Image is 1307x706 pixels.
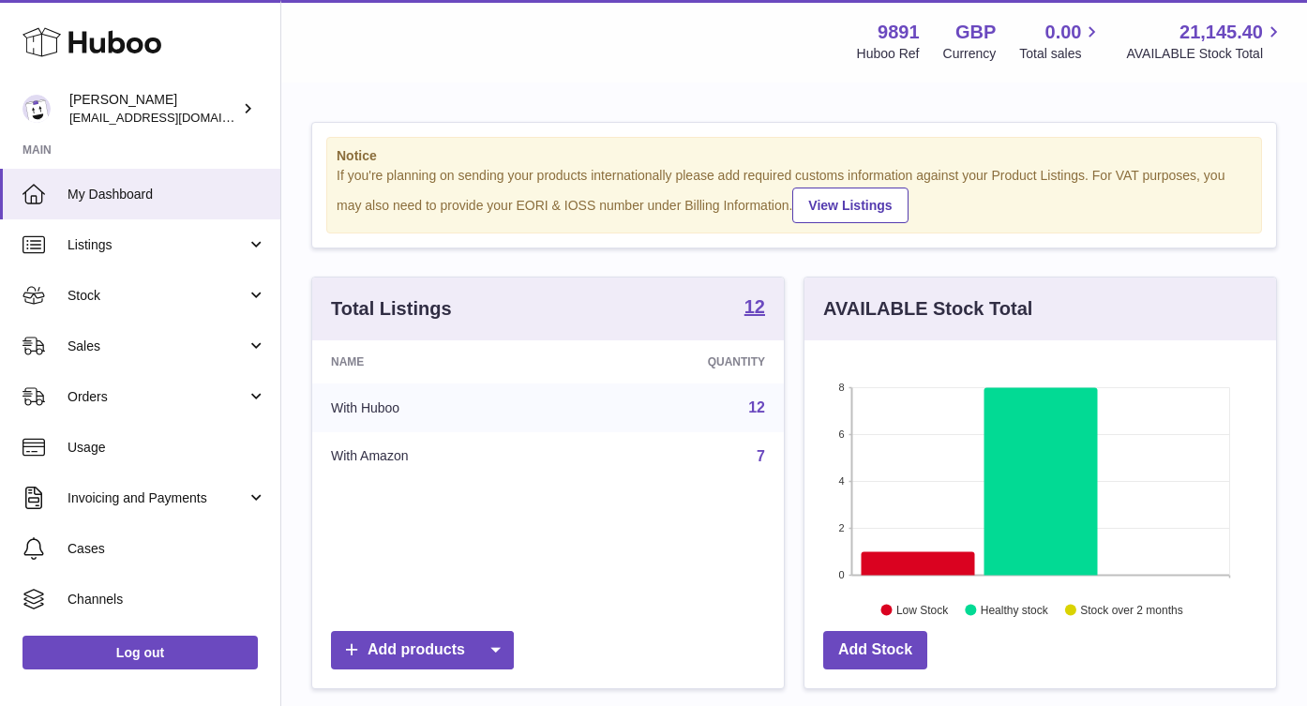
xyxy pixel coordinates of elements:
[337,167,1252,223] div: If you're planning on sending your products internationally please add required customs informati...
[331,631,514,669] a: Add products
[337,147,1252,165] strong: Notice
[312,432,570,481] td: With Amazon
[838,522,844,533] text: 2
[744,297,765,320] a: 12
[838,569,844,580] text: 0
[878,20,920,45] strong: 9891
[312,383,570,432] td: With Huboo
[23,636,258,669] a: Log out
[68,287,247,305] span: Stock
[23,95,51,123] img: ro@thebitterclub.co.uk
[68,489,247,507] span: Invoicing and Payments
[1045,20,1082,45] span: 0.00
[838,428,844,440] text: 6
[1179,20,1263,45] span: 21,145.40
[823,296,1032,322] h3: AVAILABLE Stock Total
[331,296,452,322] h3: Total Listings
[1126,20,1284,63] a: 21,145.40 AVAILABLE Stock Total
[757,448,765,464] a: 7
[69,110,276,125] span: [EMAIL_ADDRESS][DOMAIN_NAME]
[943,45,997,63] div: Currency
[748,399,765,415] a: 12
[68,439,266,457] span: Usage
[1019,45,1103,63] span: Total sales
[744,297,765,316] strong: 12
[570,340,784,383] th: Quantity
[68,236,247,254] span: Listings
[838,475,844,487] text: 4
[312,340,570,383] th: Name
[823,631,927,669] a: Add Stock
[955,20,996,45] strong: GBP
[1019,20,1103,63] a: 0.00 Total sales
[68,388,247,406] span: Orders
[68,591,266,608] span: Channels
[838,382,844,393] text: 8
[981,603,1049,616] text: Healthy stock
[68,338,247,355] span: Sales
[1126,45,1284,63] span: AVAILABLE Stock Total
[792,188,908,223] a: View Listings
[68,186,266,203] span: My Dashboard
[1080,603,1182,616] text: Stock over 2 months
[857,45,920,63] div: Huboo Ref
[896,603,949,616] text: Low Stock
[69,91,238,127] div: [PERSON_NAME]
[68,540,266,558] span: Cases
